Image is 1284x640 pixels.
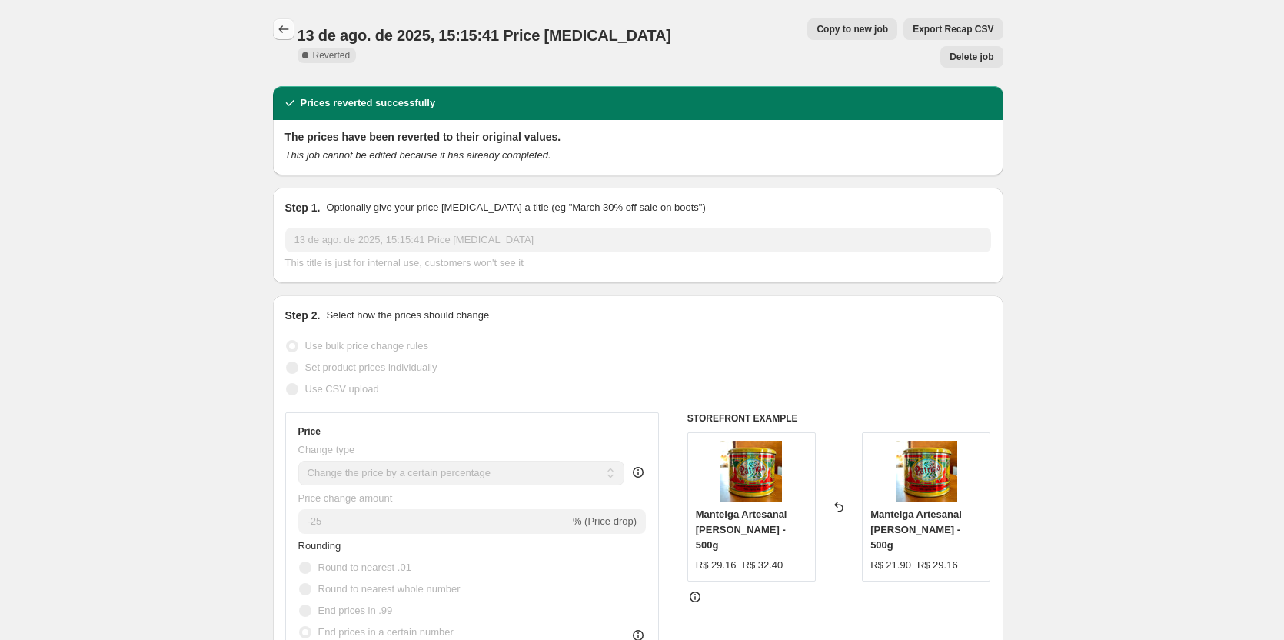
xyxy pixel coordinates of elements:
[318,626,454,638] span: End prices in a certain number
[285,308,321,323] h2: Step 2.
[305,362,437,373] span: Set product prices individually
[630,465,646,480] div: help
[285,129,991,145] h2: The prices have been reverted to their original values.
[298,27,671,44] span: 13 de ago. de 2025, 15:15:41 Price [MEDICAL_DATA]
[326,308,489,323] p: Select how the prices should change
[273,18,294,40] button: Price change jobs
[298,540,341,552] span: Rounding
[573,515,637,527] span: % (Price drop)
[298,444,355,455] span: Change type
[896,441,957,502] img: manteiga_artesanal_patricia_307_1_f5bc2313a95fd3fdfa07c9d8120f9313_1_80x.jpg
[687,412,991,425] h6: STOREFRONT EXAMPLE
[298,425,321,438] h3: Price
[817,23,888,35] span: Copy to new job
[318,583,461,595] span: Round to nearest whole number
[313,49,351,62] span: Reverted
[285,149,551,161] i: This job cannot be edited because it has already completed.
[318,605,393,616] span: End prices in .99
[298,492,393,504] span: Price change amount
[285,257,524,268] span: This title is just for internal use, customers won't see it
[326,200,705,215] p: Optionally give your price [MEDICAL_DATA] a title (eg "March 30% off sale on boots")
[743,558,783,573] strike: R$ 32.40
[285,228,991,252] input: 30% off holiday sale
[917,558,958,573] strike: R$ 29.16
[807,18,897,40] button: Copy to new job
[696,508,787,551] span: Manteiga Artesanal [PERSON_NAME] - 500g
[913,23,993,35] span: Export Recap CSV
[298,509,570,534] input: -15
[940,46,1003,68] button: Delete job
[285,200,321,215] h2: Step 1.
[301,95,436,111] h2: Prices reverted successfully
[305,383,379,395] span: Use CSV upload
[950,51,993,63] span: Delete job
[903,18,1003,40] button: Export Recap CSV
[318,562,411,573] span: Round to nearest .01
[870,508,962,551] span: Manteiga Artesanal [PERSON_NAME] - 500g
[870,558,911,573] div: R$ 21.90
[720,441,782,502] img: manteiga_artesanal_patricia_307_1_f5bc2313a95fd3fdfa07c9d8120f9313_1_80x.jpg
[305,340,428,352] span: Use bulk price change rules
[696,558,737,573] div: R$ 29.16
